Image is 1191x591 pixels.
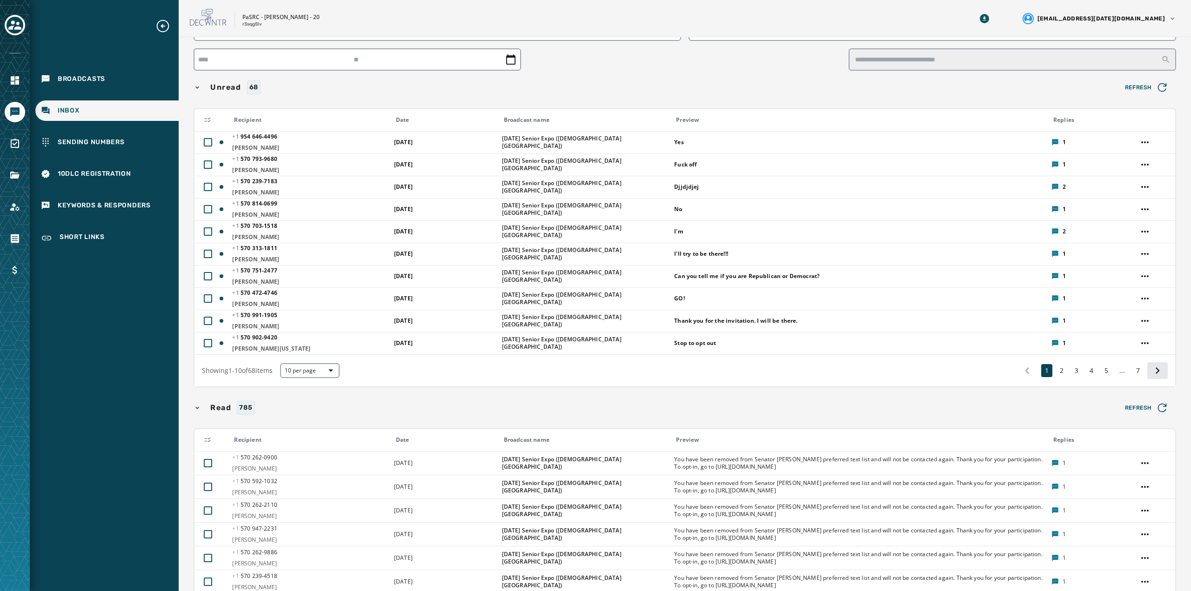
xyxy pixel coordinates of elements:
div: Recipient [234,116,388,124]
span: [DATE] Senior Expo ([DEMOGRAPHIC_DATA][GEOGRAPHIC_DATA]) [502,574,669,589]
span: [DATE] [394,578,413,585]
span: [PERSON_NAME] [232,278,388,286]
span: +1 [232,572,241,580]
span: [PERSON_NAME] [232,584,388,591]
span: 1 [1063,339,1066,347]
a: Navigate to Billing [5,260,25,280]
span: [DATE] [394,160,413,168]
span: GO! [674,295,1045,302]
span: 570 239 - 7183 [232,177,277,185]
div: Replies [1053,116,1131,124]
div: Date [396,436,496,444]
span: +1 [232,133,241,140]
span: [DATE] Senior Expo ([DEMOGRAPHIC_DATA][GEOGRAPHIC_DATA]) [502,202,669,217]
span: You have been removed from Senator [PERSON_NAME] preferred text list and will not be contacted ag... [674,574,1045,589]
span: Refresh [1125,81,1169,94]
span: [PERSON_NAME] [232,536,388,544]
div: 785 [237,401,254,415]
a: Navigate to Sending Numbers [35,132,179,153]
span: [EMAIL_ADDRESS][DATE][DOMAIN_NAME] [1037,15,1165,22]
span: Sending Numbers [58,138,125,147]
span: [DATE] [394,205,413,213]
span: 570 902 - 9420 [232,333,277,341]
span: Unread [208,82,243,93]
span: +1 [232,177,241,185]
span: [PERSON_NAME][US_STATE] [232,345,388,352]
div: Broadcast name [504,116,669,124]
span: [DATE] Senior Expo ([DEMOGRAPHIC_DATA][GEOGRAPHIC_DATA]) [502,479,669,494]
span: 1 [1063,317,1066,325]
span: +1 [232,453,241,461]
span: Read [208,402,233,413]
span: 570 751 - 2477 [232,266,277,274]
div: 68 [247,80,261,94]
span: [DATE] [394,339,413,347]
a: Navigate to 10DLC Registration [35,164,179,184]
span: [DATE] [394,554,413,562]
button: 5 [1101,364,1112,377]
span: [PERSON_NAME] [232,465,388,472]
span: 1 [1063,459,1066,467]
span: You have been removed from Senator [PERSON_NAME] preferred text list and will not be contacted ag... [674,527,1045,542]
button: Download Menu [976,10,993,27]
button: User settings [1019,9,1180,28]
span: [DATE] [394,459,413,467]
span: Keywords & Responders [58,201,151,210]
span: Fuck off [674,161,1045,168]
span: [DATE] [394,227,413,235]
a: Navigate to Inbox [35,100,179,121]
span: +1 [232,266,241,274]
span: [DATE] Senior Expo ([DEMOGRAPHIC_DATA][GEOGRAPHIC_DATA]) [502,135,669,150]
div: Broadcast name [504,436,669,444]
span: +1 [232,289,241,297]
a: Navigate to Surveys [5,133,25,154]
button: 3 [1071,364,1082,377]
span: 10DLC Registration [58,169,131,179]
span: Yes [674,139,1045,146]
span: 954 646 - 4496 [232,133,277,140]
span: 1 [1063,507,1066,514]
span: Refresh [1125,401,1169,414]
span: [PERSON_NAME] [232,300,388,308]
button: 4 [1086,364,1097,377]
span: +1 [232,525,241,532]
span: [DATE] Senior Expo ([DEMOGRAPHIC_DATA][GEOGRAPHIC_DATA]) [502,179,669,194]
span: [PERSON_NAME] [232,512,388,520]
p: r3sqg5lv [242,21,262,28]
button: Refresh [1117,398,1176,417]
span: [DATE] Senior Expo ([DEMOGRAPHIC_DATA][GEOGRAPHIC_DATA]) [502,291,669,306]
p: PaSRC - [PERSON_NAME] - 20 [242,13,320,21]
button: 10 per page [280,363,340,378]
span: ... [1116,366,1129,375]
span: [DATE] [394,530,413,538]
button: 7 [1132,364,1144,377]
span: Stop to opt out [674,339,1045,347]
span: You have been removed from Senator [PERSON_NAME] preferred text list and will not be contacted ag... [674,551,1045,565]
span: No [674,206,1045,213]
span: Thank you for the invitation. I will be there. [674,317,1045,325]
span: +1 [232,244,241,252]
span: [PERSON_NAME] [232,166,388,174]
span: [DATE] Senior Expo ([DEMOGRAPHIC_DATA][GEOGRAPHIC_DATA]) [502,551,669,565]
span: You have been removed from Senator [PERSON_NAME] preferred text list and will not be contacted ag... [674,503,1045,518]
span: [PERSON_NAME] [232,189,388,196]
span: [DATE] [394,506,413,514]
div: Preview [676,436,1045,444]
span: [DATE] Senior Expo ([DEMOGRAPHIC_DATA][GEOGRAPHIC_DATA]) [502,336,669,351]
span: 1 [1063,272,1066,280]
span: 570 592 - 1032 [232,477,277,485]
span: +1 [232,222,241,230]
span: 1 [1063,578,1066,585]
span: 570 703 - 1518 [232,222,277,230]
span: [DATE] Senior Expo ([DEMOGRAPHIC_DATA][GEOGRAPHIC_DATA]) [502,313,669,328]
span: +1 [232,333,241,341]
span: +1 [232,477,241,485]
span: 2 [1063,228,1066,235]
div: Preview [676,116,1045,124]
span: I'll try to be there!!! [674,250,1045,258]
span: 570 472 - 4746 [232,289,277,297]
span: +1 [232,548,241,556]
a: Navigate to Messaging [5,102,25,122]
a: Navigate to Broadcasts [35,69,179,89]
span: [DATE] [394,250,413,258]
